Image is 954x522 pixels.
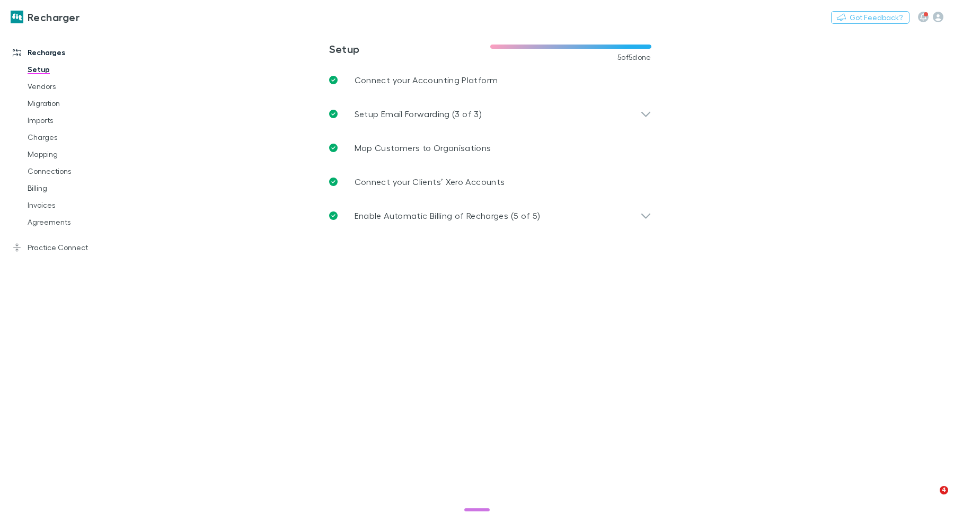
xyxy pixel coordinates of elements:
a: Billing [17,180,134,197]
a: Connections [17,163,134,180]
a: Recharges [2,44,134,61]
p: Enable Automatic Billing of Recharges (5 of 5) [355,209,541,222]
img: Recharger's Logo [11,11,23,23]
p: Connect your Clients’ Xero Accounts [355,175,505,188]
a: Connect your Accounting Platform [321,63,660,97]
a: Vendors [17,78,134,95]
div: Setup Email Forwarding (3 of 3) [321,97,660,131]
a: Migration [17,95,134,112]
a: Setup [17,61,134,78]
div: Enable Automatic Billing of Recharges (5 of 5) [321,199,660,233]
a: Recharger [4,4,86,30]
h3: Setup [329,42,490,55]
a: Imports [17,112,134,129]
a: Invoices [17,197,134,214]
a: Mapping [17,146,134,163]
p: Connect your Accounting Platform [355,74,498,86]
h3: Recharger [28,11,79,23]
p: Setup Email Forwarding (3 of 3) [355,108,482,120]
span: 4 [940,486,948,494]
a: Agreements [17,214,134,231]
button: Got Feedback? [831,11,909,24]
p: Map Customers to Organisations [355,141,491,154]
a: Connect your Clients’ Xero Accounts [321,165,660,199]
a: Charges [17,129,134,146]
iframe: Intercom live chat [918,486,943,511]
a: Practice Connect [2,239,134,256]
span: 5 of 5 done [617,53,651,61]
a: Map Customers to Organisations [321,131,660,165]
